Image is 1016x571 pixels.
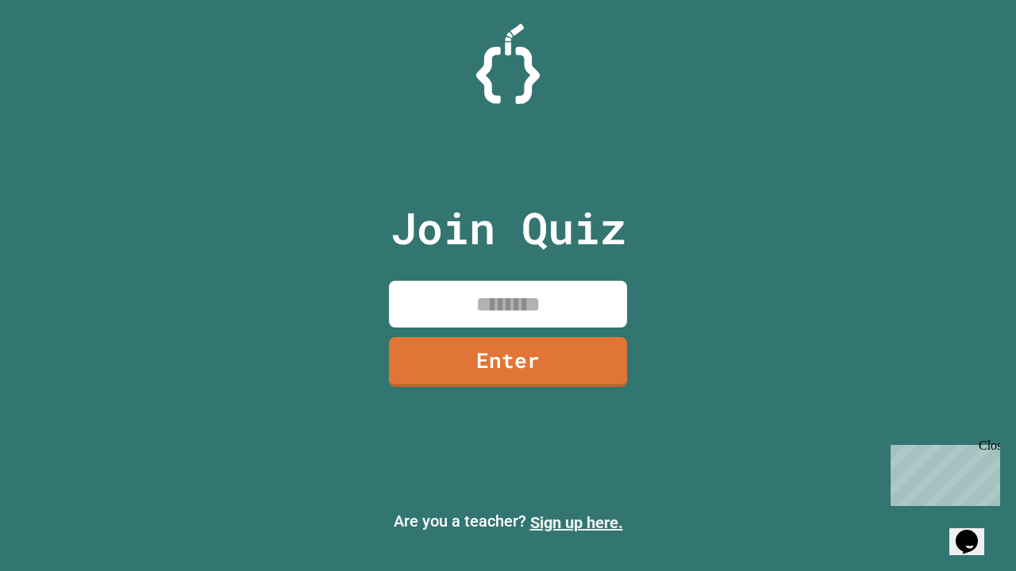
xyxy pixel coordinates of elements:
a: Enter [389,337,627,387]
a: Sign up here. [530,513,623,532]
iframe: chat widget [949,508,1000,555]
p: Are you a teacher? [13,509,1003,535]
img: Logo.svg [476,24,540,104]
iframe: chat widget [884,439,1000,506]
div: Chat with us now!Close [6,6,110,101]
p: Join Quiz [391,195,626,261]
